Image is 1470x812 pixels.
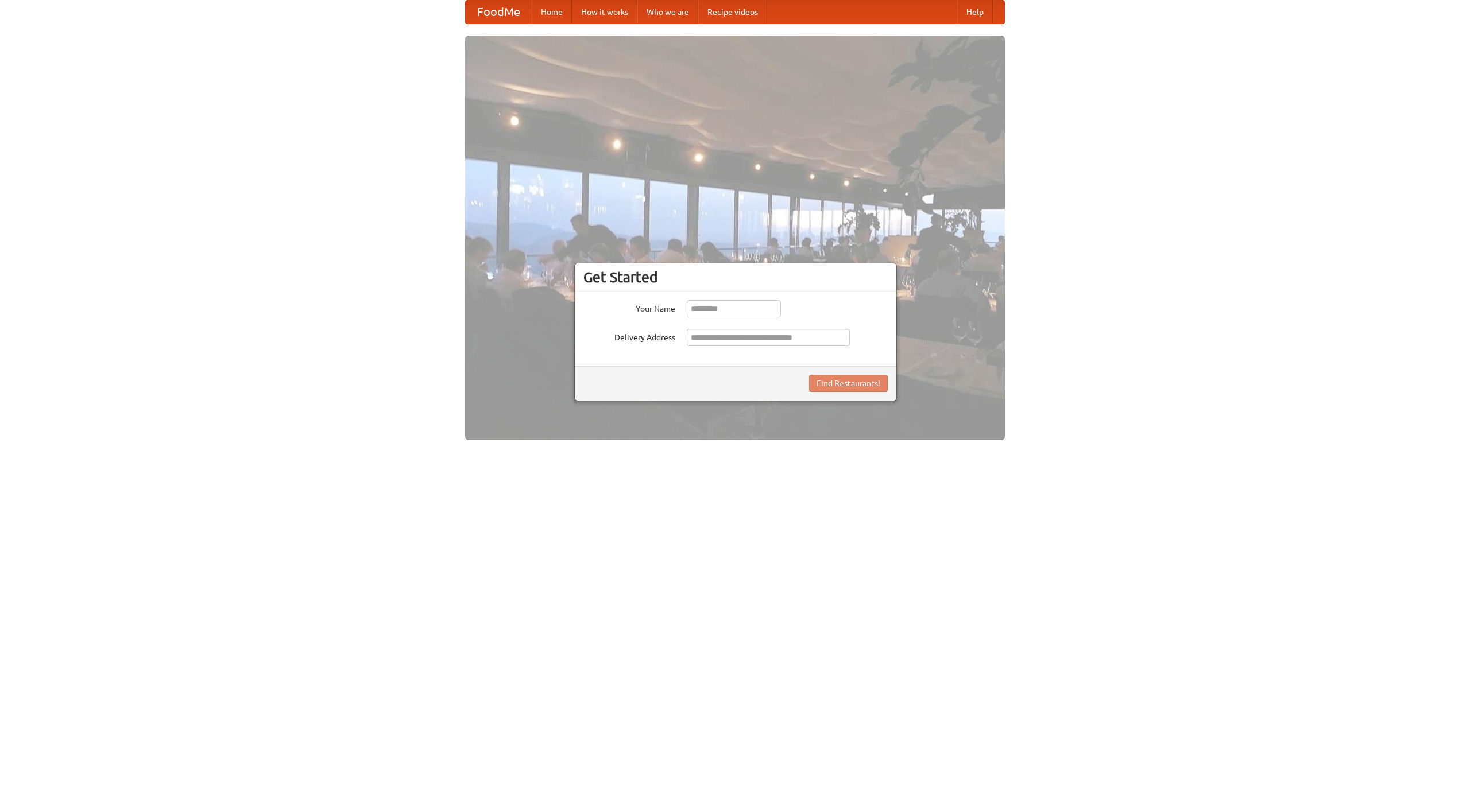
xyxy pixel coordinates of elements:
a: Home [532,1,572,24]
label: Your Name [583,300,675,314]
a: Recipe videos [698,1,767,24]
label: Delivery Address [583,329,675,343]
a: Who we are [637,1,698,24]
a: FoodMe [466,1,532,24]
a: How it works [572,1,637,24]
button: Find Restaurants! [809,375,888,392]
a: Help [957,1,993,24]
h3: Get Started [583,269,888,286]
